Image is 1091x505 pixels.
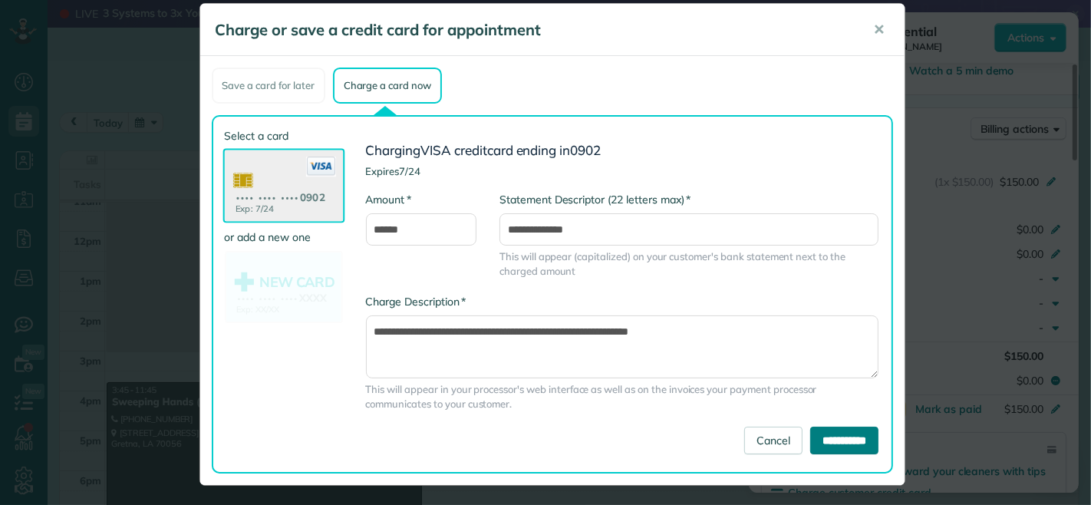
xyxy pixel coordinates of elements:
[366,166,878,177] h4: Expires
[225,229,343,245] label: or add a new one
[744,427,803,454] a: Cancel
[399,165,420,177] span: 7/24
[366,294,466,309] label: Charge Description
[420,142,451,158] span: VISA
[874,21,885,38] span: ✕
[366,382,878,411] span: This will appear in your processor's web interface as well as on the invoices your payment proces...
[225,128,343,144] label: Select a card
[333,68,442,104] div: Charge a card now
[454,142,487,158] span: credit
[499,249,878,279] span: This will appear (capitalized) on your customer's bank statement next to the charged amount
[366,144,878,158] h3: Charging card ending in
[216,19,852,41] h5: Charge or save a credit card for appointment
[499,192,691,207] label: Statement Descriptor (22 letters max)
[366,192,411,207] label: Amount
[570,142,601,158] span: 0902
[212,68,325,104] div: Save a card for later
